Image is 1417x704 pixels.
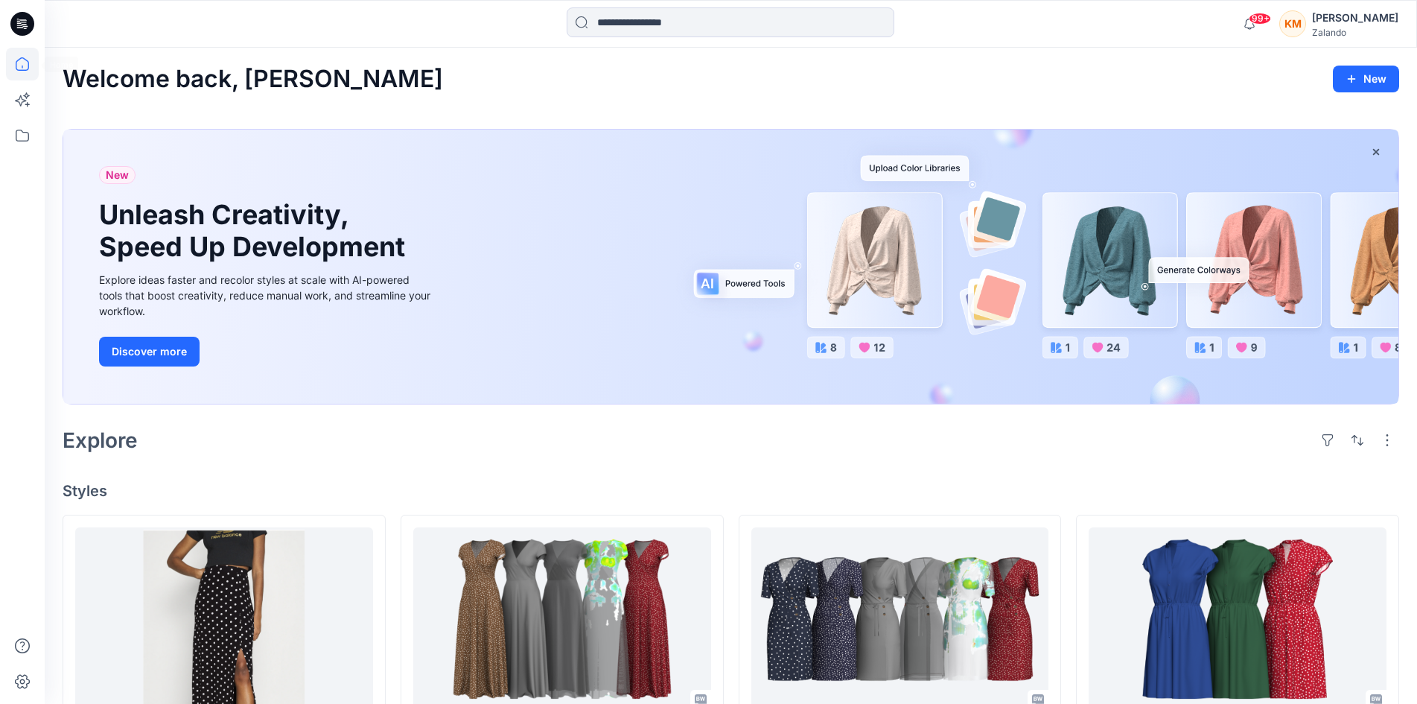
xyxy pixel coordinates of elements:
h1: Unleash Creativity, Speed Up Development [99,199,412,263]
span: New [106,166,129,184]
h2: Welcome back, [PERSON_NAME] [63,66,443,93]
div: Zalando [1312,27,1398,38]
a: Discover more [99,337,434,367]
div: KM [1279,10,1306,37]
div: Explore ideas faster and recolor styles at scale with AI-powered tools that boost creativity, red... [99,272,434,319]
div: [PERSON_NAME] [1312,9,1398,27]
button: New [1333,66,1399,92]
button: Discover more [99,337,200,367]
span: 99+ [1249,13,1271,25]
h2: Explore [63,428,138,452]
h4: Styles [63,482,1399,500]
